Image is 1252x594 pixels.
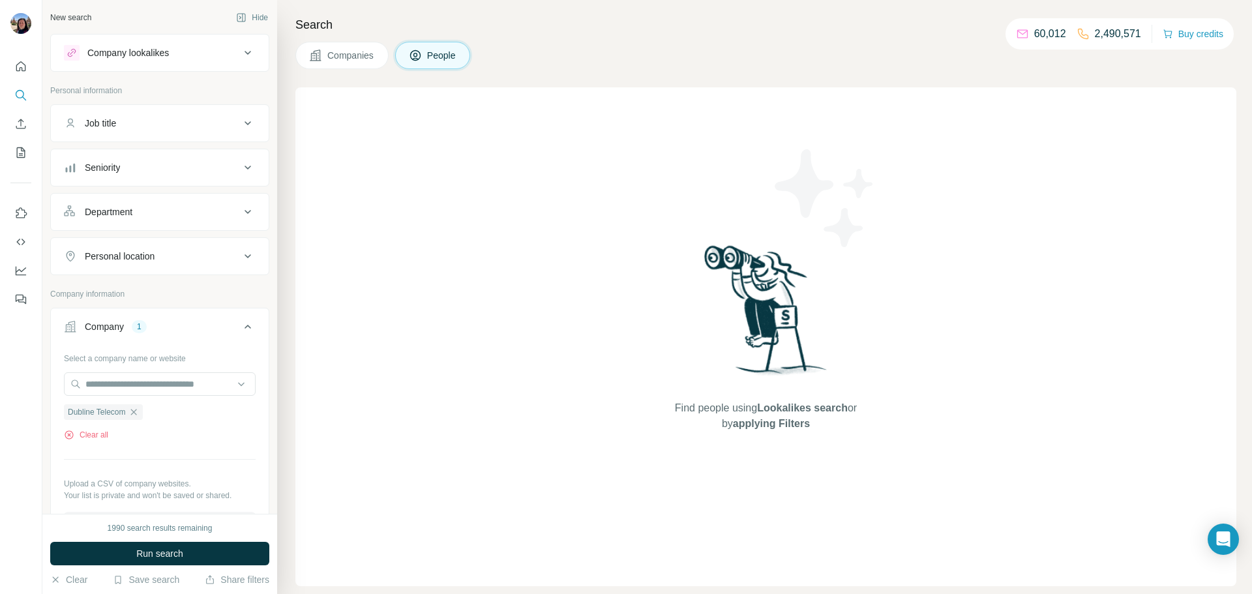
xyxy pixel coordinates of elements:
[85,250,155,263] div: Personal location
[85,205,132,218] div: Department
[51,108,269,139] button: Job title
[327,49,375,62] span: Companies
[64,348,256,364] div: Select a company name or website
[10,141,31,164] button: My lists
[10,259,31,282] button: Dashboard
[51,152,269,183] button: Seniority
[205,573,269,586] button: Share filters
[10,13,31,34] img: Avatar
[64,478,256,490] p: Upload a CSV of company websites.
[757,402,848,413] span: Lookalikes search
[50,573,87,586] button: Clear
[427,49,457,62] span: People
[1034,26,1066,42] p: 60,012
[51,37,269,68] button: Company lookalikes
[10,201,31,225] button: Use Surfe on LinkedIn
[51,311,269,348] button: Company1
[85,320,124,333] div: Company
[85,117,116,130] div: Job title
[68,406,126,418] span: Dubline Telecom
[64,512,256,535] button: Upload a list of companies
[733,418,810,429] span: applying Filters
[50,542,269,565] button: Run search
[1095,26,1141,42] p: 2,490,571
[10,112,31,136] button: Enrich CSV
[698,242,834,387] img: Surfe Illustration - Woman searching with binoculars
[1208,524,1239,555] div: Open Intercom Messenger
[51,241,269,272] button: Personal location
[108,522,213,534] div: 1990 search results remaining
[295,16,1236,34] h4: Search
[50,85,269,97] p: Personal information
[85,161,120,174] div: Seniority
[64,490,256,501] p: Your list is private and won't be saved or shared.
[10,230,31,254] button: Use Surfe API
[113,573,179,586] button: Save search
[64,429,108,441] button: Clear all
[661,400,870,432] span: Find people using or by
[227,8,277,27] button: Hide
[766,140,884,257] img: Surfe Illustration - Stars
[50,12,91,23] div: New search
[10,288,31,311] button: Feedback
[10,83,31,107] button: Search
[1163,25,1223,43] button: Buy credits
[136,547,183,560] span: Run search
[51,196,269,228] button: Department
[10,55,31,78] button: Quick start
[87,46,169,59] div: Company lookalikes
[50,288,269,300] p: Company information
[132,321,147,333] div: 1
